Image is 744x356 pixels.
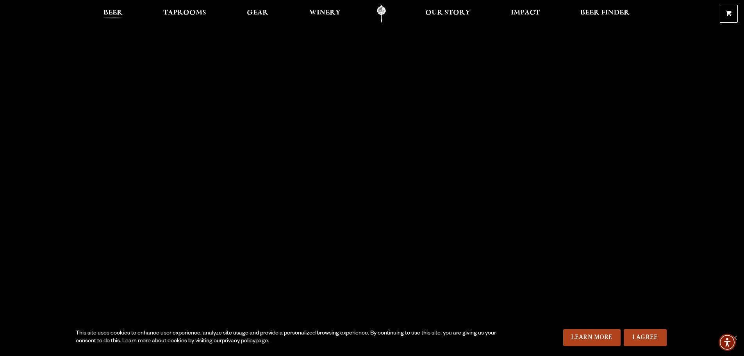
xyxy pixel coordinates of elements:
span: Impact [511,10,540,16]
a: Our Story [420,5,475,23]
a: Winery [304,5,346,23]
div: This site uses cookies to enhance user experience, analyze site usage and provide a personalized ... [76,330,499,345]
span: Taprooms [163,10,206,16]
a: Beer [98,5,128,23]
span: Winery [309,10,341,16]
div: Accessibility Menu [719,334,736,351]
a: Beer Finder [575,5,635,23]
a: Gear [242,5,273,23]
span: Beer Finder [580,10,630,16]
span: Gear [247,10,268,16]
a: Taprooms [158,5,211,23]
a: Odell Home [367,5,396,23]
a: Learn More [563,329,621,346]
a: privacy policy [222,338,255,345]
span: Our Story [425,10,470,16]
a: I Agree [624,329,667,346]
span: Beer [103,10,123,16]
a: Impact [506,5,545,23]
